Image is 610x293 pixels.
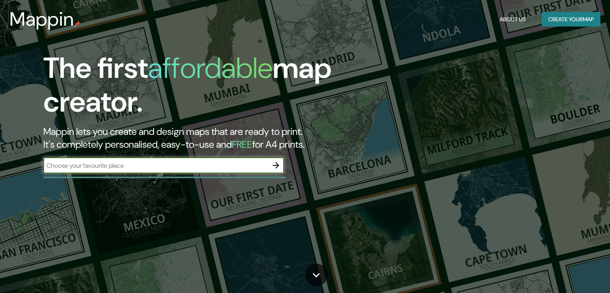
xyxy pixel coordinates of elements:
h5: FREE [232,138,252,151]
h1: affordable [148,49,273,87]
input: Choose your favourite place [43,161,268,170]
button: Create yourmap [542,12,600,27]
img: mappin-pin [74,21,81,27]
button: About Us [497,12,529,27]
h2: Mappin lets you create and design maps that are ready to print. It's completely personalised, eas... [43,125,349,151]
h1: The first map creator. [43,51,349,125]
h3: Mappin [10,8,74,31]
